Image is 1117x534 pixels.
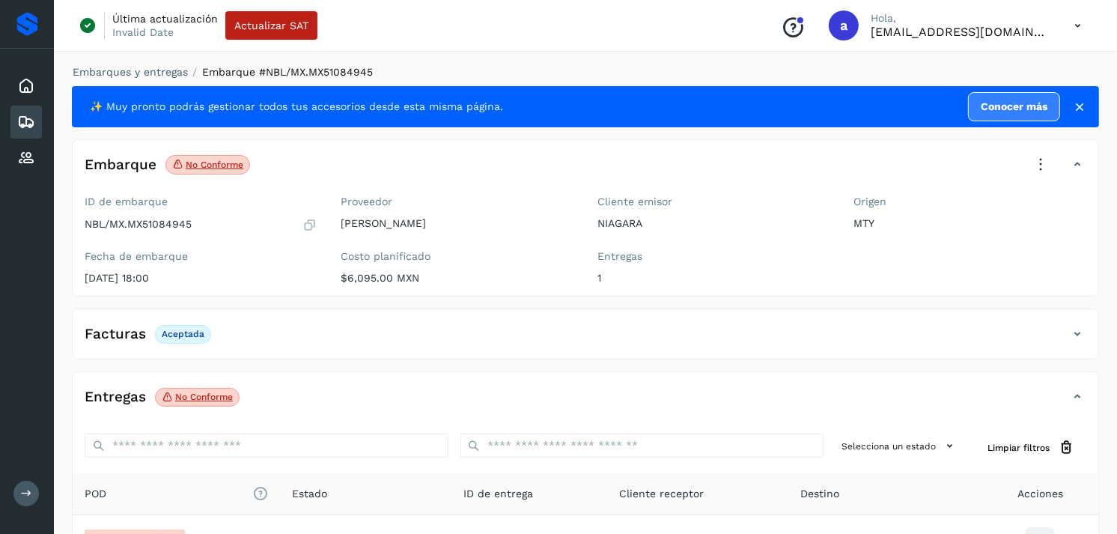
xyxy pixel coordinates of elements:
label: Costo planificado [341,250,574,263]
div: Inicio [10,70,42,103]
div: FacturasAceptada [73,321,1098,359]
p: Última actualización [112,12,218,25]
nav: breadcrumb [72,64,1099,80]
p: Hola, [871,12,1050,25]
span: POD [85,486,268,502]
span: Actualizar SAT [234,20,308,31]
p: Aceptada [162,329,204,339]
h4: Facturas [85,326,146,343]
h4: Embarque [85,157,156,174]
a: Conocer más [968,92,1060,121]
button: Selecciona un estado [836,434,964,458]
div: Proveedores [10,142,42,175]
button: Actualizar SAT [225,11,317,40]
p: Invalid Date [112,25,174,39]
label: Origen [854,195,1087,208]
p: No conforme [175,392,233,402]
label: Proveedor [341,195,574,208]
p: NIAGARA [597,217,830,230]
label: ID de embarque [85,195,317,208]
span: ID de entrega [463,486,533,502]
span: Destino [800,486,839,502]
span: ✨ Muy pronto podrás gestionar todos tus accesorios desde esta misma página. [90,99,503,115]
span: Embarque #NBL/MX.MX51084945 [202,66,373,78]
span: Limpiar filtros [987,441,1050,455]
span: Cliente receptor [619,486,704,502]
p: NBL/MX.MX51084945 [85,218,192,231]
label: Entregas [597,250,830,263]
button: Limpiar filtros [976,434,1086,461]
div: EmbarqueNo conforme [73,152,1098,189]
div: EntregasNo conforme [73,384,1098,422]
p: [PERSON_NAME] [341,217,574,230]
p: MTY [854,217,1087,230]
p: $6,095.00 MXN [341,272,574,285]
p: No conforme [186,160,243,170]
div: Embarques [10,106,42,139]
span: Estado [292,486,327,502]
h4: Entregas [85,389,146,406]
span: Acciones [1017,486,1063,502]
a: Embarques y entregas [73,66,188,78]
p: 1 [597,272,830,285]
p: alejperez@niagarawater.com [871,25,1050,39]
label: Cliente emisor [597,195,830,208]
p: [DATE] 18:00 [85,272,317,285]
label: Fecha de embarque [85,250,317,263]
